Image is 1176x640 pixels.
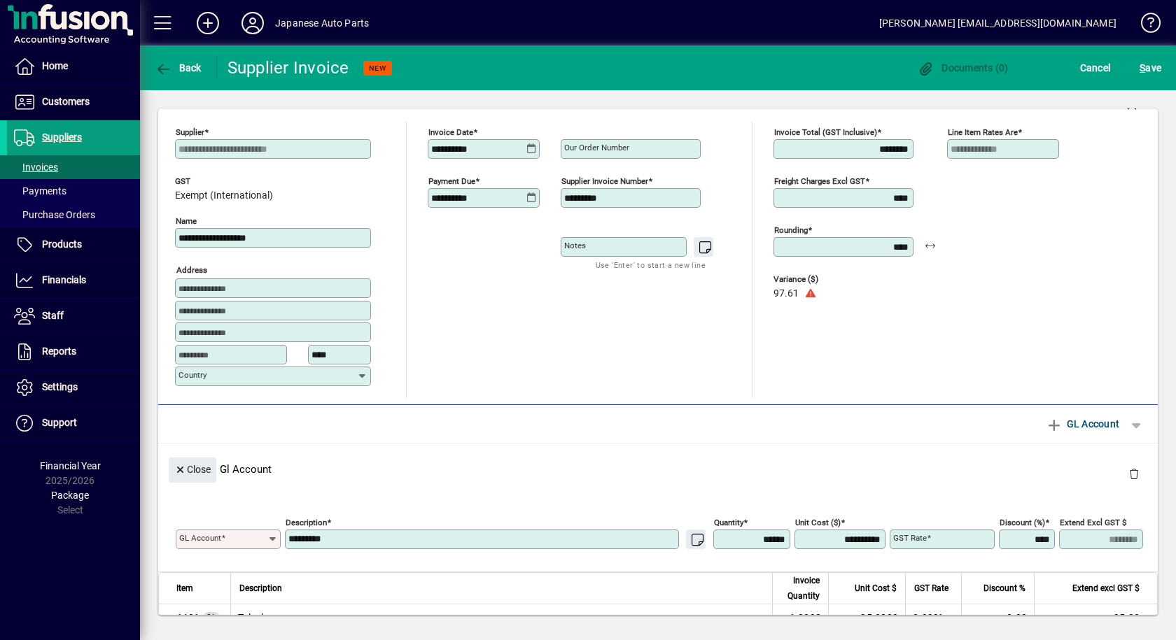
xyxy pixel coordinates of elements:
[7,85,140,120] a: Customers
[7,155,140,179] a: Invoices
[42,96,90,107] span: Customers
[772,604,828,632] td: 1.0000
[1140,62,1145,73] span: S
[1039,411,1126,436] button: GL Account
[42,346,76,357] span: Reports
[176,581,193,596] span: Item
[178,370,206,380] mat-label: Country
[14,209,95,220] span: Purchase Orders
[774,225,808,235] mat-label: Rounding
[773,275,857,284] span: Variance ($)
[561,176,648,186] mat-label: Supplier invoice number
[230,10,275,36] button: Profile
[227,57,349,79] div: Supplier Invoice
[1072,581,1140,596] span: Extend excl GST $
[42,60,68,71] span: Home
[286,517,327,527] mat-label: Description
[42,274,86,285] span: Financials
[1046,413,1119,435] span: GL Account
[174,458,211,481] span: Close
[176,216,197,226] mat-label: Name
[905,604,961,632] td: 0.000%
[169,457,216,483] button: Close
[7,334,140,369] a: Reports
[42,310,64,321] span: Staff
[42,381,78,392] span: Settings
[918,62,1009,73] span: Documents (0)
[1080,57,1111,79] span: Cancel
[773,288,799,299] span: 97.61
[206,613,216,621] span: GL
[7,263,140,298] a: Financials
[781,573,820,604] span: Invoice Quantity
[230,604,772,632] td: Telephone
[175,177,273,186] span: GST
[239,581,282,596] span: Description
[961,604,1034,632] td: 0.00
[151,55,205,80] button: Back
[42,131,82,143] span: Suppliers
[564,241,586,250] mat-label: Notes
[428,127,473,137] mat-label: Invoice date
[51,490,89,501] span: Package
[564,143,629,152] mat-label: Our order number
[155,62,202,73] span: Back
[158,443,1158,495] div: Gl Account
[175,190,273,201] span: Exempt (International)
[7,49,140,84] a: Home
[948,127,1018,137] mat-label: Line item rates are
[795,517,841,527] mat-label: Unit Cost ($)
[1117,457,1151,491] button: Delete
[1136,55,1165,80] button: Save
[185,10,230,36] button: Add
[7,406,140,441] a: Support
[176,611,199,625] span: Telephone
[1117,467,1151,480] app-page-header-button: Delete
[428,176,475,186] mat-label: Payment due
[179,533,221,543] mat-label: GL Account
[40,460,101,471] span: Financial Year
[1130,3,1158,48] a: Knowledge Base
[7,370,140,405] a: Settings
[879,12,1116,34] div: [PERSON_NAME] [EMAIL_ADDRESS][DOMAIN_NAME]
[774,176,865,186] mat-label: Freight charges excl GST
[855,581,897,596] span: Unit Cost $
[176,127,204,137] mat-label: Supplier
[7,227,140,262] a: Products
[14,185,66,197] span: Payments
[42,239,82,250] span: Products
[1140,57,1161,79] span: ave
[7,203,140,227] a: Purchase Orders
[369,64,386,73] span: NEW
[165,463,220,476] app-page-header-button: Close
[774,127,877,137] mat-label: Invoice Total (GST inclusive)
[7,179,140,203] a: Payments
[42,417,77,428] span: Support
[983,581,1025,596] span: Discount %
[14,162,58,173] span: Invoices
[1077,55,1114,80] button: Cancel
[1000,517,1045,527] mat-label: Discount (%)
[596,257,706,273] mat-hint: Use 'Enter' to start a new line
[1060,517,1126,527] mat-label: Extend excl GST $
[1034,604,1157,632] td: 25.00
[914,581,948,596] span: GST Rate
[828,604,905,632] td: 25.0000
[140,55,217,80] app-page-header-button: Back
[7,299,140,334] a: Staff
[714,517,743,527] mat-label: Quantity
[275,12,369,34] div: Japanese Auto Parts
[914,55,1012,80] button: Documents (0)
[893,533,927,543] mat-label: GST rate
